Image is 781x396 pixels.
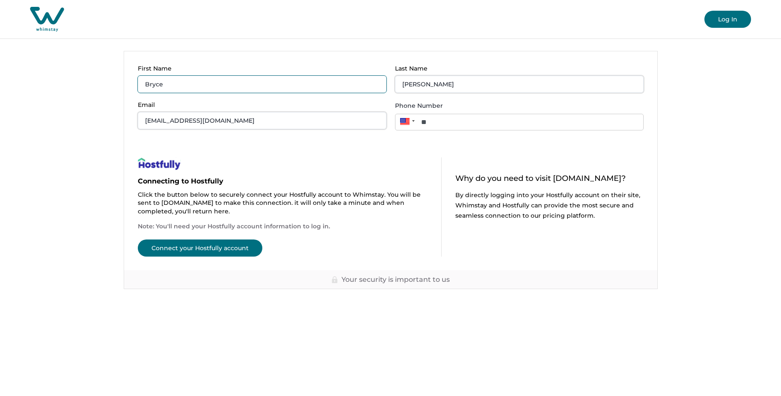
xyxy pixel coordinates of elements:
[138,191,428,216] p: Click the button below to securely connect your Hostfully account to Whimstay. You will be sent t...
[138,76,386,93] input: Enter first name
[138,239,262,257] button: Connect your Hostfully account
[455,190,644,221] p: By directly logging into your Hostfully account on their site, Whimstay and Hostfully can provide...
[138,112,386,129] input: Enter email
[455,174,644,183] p: Why do you need to visit [DOMAIN_NAME]?
[395,101,638,110] label: Phone Number
[138,101,381,109] p: Email
[704,11,751,28] button: Log In
[138,222,428,231] p: Note: You'll need your Hostfully account information to log in.
[342,275,450,284] p: Your security is important to us
[30,7,64,32] img: Whimstay Host
[395,76,644,93] input: Enter last name
[138,65,381,72] p: First Name
[138,177,428,186] p: Connecting to Hostfully
[395,65,638,72] p: Last Name
[395,114,417,129] div: United States: + 1
[138,157,181,170] img: help-page-image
